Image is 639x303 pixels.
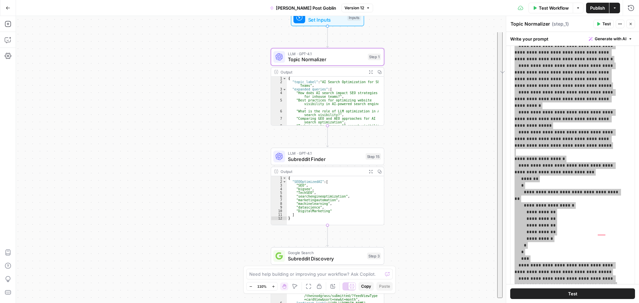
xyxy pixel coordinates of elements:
span: Test [602,21,611,27]
button: Test [510,288,635,299]
span: Generate with AI [595,36,626,42]
button: Test [593,20,614,28]
button: Paste [376,282,393,291]
textarea: Topic Normalizer [511,21,550,27]
span: ( step_1 ) [552,21,569,27]
button: Generate with AI [586,35,635,43]
span: 110% [257,284,267,289]
span: Test [568,290,577,297]
span: Paste [379,283,390,289]
button: Copy [358,282,374,291]
span: Copy [361,283,371,289]
div: Write your prompt [506,32,639,46]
